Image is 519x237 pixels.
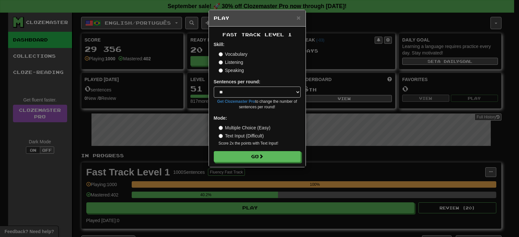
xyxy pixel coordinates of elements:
label: Sentences per round: [214,78,260,85]
label: Text Input (Difficult) [219,133,264,139]
input: Text Input (Difficult) [219,134,223,138]
label: Multiple Choice (Easy) [219,124,271,131]
input: Vocabulary [219,52,223,56]
h5: Play [214,15,301,21]
label: Speaking [219,67,244,74]
button: Go [214,151,301,162]
span: × [296,14,300,21]
label: Listening [219,59,243,65]
input: Listening [219,60,223,65]
label: Vocabulary [219,51,247,57]
small: Score 2x the points with Text Input ! [219,141,301,146]
small: to change the number of sentences per round! [214,99,301,110]
strong: Mode: [214,115,227,121]
span: Fast Track Level 1 [223,32,292,37]
a: Get Clozemaster Pro [217,99,255,104]
input: Multiple Choice (Easy) [219,126,223,130]
strong: Skill: [214,42,224,47]
input: Speaking [219,68,223,73]
button: Close [296,14,300,21]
